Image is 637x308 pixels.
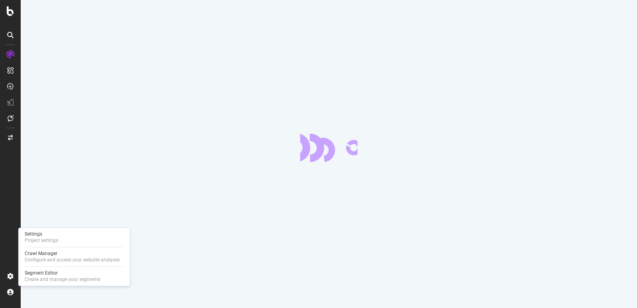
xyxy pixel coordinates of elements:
[21,269,127,283] a: Segment EditorCreate and manage your segments
[25,250,120,257] div: Crawl Manager
[25,276,100,283] div: Create and manage your segments
[300,133,358,162] div: animation
[25,257,120,263] div: Configure and access your website analyses
[21,230,127,244] a: SettingsProject settings
[21,250,127,264] a: Crawl ManagerConfigure and access your website analyses
[25,270,100,276] div: Segment Editor
[25,237,58,244] div: Project settings
[25,231,58,237] div: Settings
